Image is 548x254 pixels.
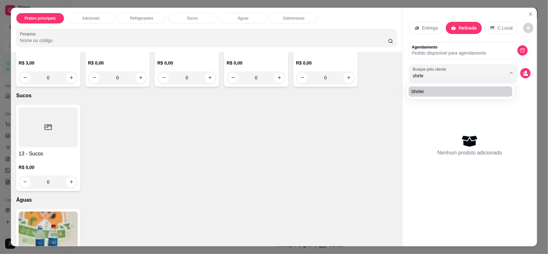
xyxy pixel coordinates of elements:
p: Sucos [16,92,397,100]
p: C.Local [498,25,513,31]
p: Nenhum produto adicionado [438,149,502,157]
h4: 13 - Sucos [19,150,78,158]
p: Agendamento [412,45,486,50]
label: Pesquisa [20,31,38,37]
p: R$ 0,00 [88,60,147,66]
p: Águas [16,196,397,204]
div: Suggestions [407,85,514,98]
p: Entrega [422,25,438,31]
button: decrease-product-quantity [523,23,534,33]
p: Sobremesas [283,16,304,21]
p: Pedido disponível para agendamento [412,50,486,56]
p: R$ 0,00 [19,164,78,171]
img: product-image [19,212,78,252]
p: Adicionais [82,16,100,21]
p: R$ 0,00 [157,60,216,66]
input: Pesquisa [20,37,388,44]
p: Refrigerantes [130,16,153,21]
p: Pratos principais [24,16,56,21]
p: R$ 3,00 [19,60,78,66]
p: R$ 0,00 [296,60,355,66]
ul: Suggestions [409,86,512,97]
p: Retirada [459,25,477,31]
p: Sucos [187,16,197,21]
span: Shirlei [411,88,503,95]
label: Busque pelo cliente [413,66,448,72]
button: decrease-product-quantity [518,45,528,56]
button: Show suggestions [506,68,517,78]
input: Busque pelo cliente [413,73,496,79]
p: R$ 0,00 [227,60,286,66]
button: decrease-product-quantity [520,68,531,78]
p: Águas [238,16,248,21]
button: Close [526,9,536,19]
